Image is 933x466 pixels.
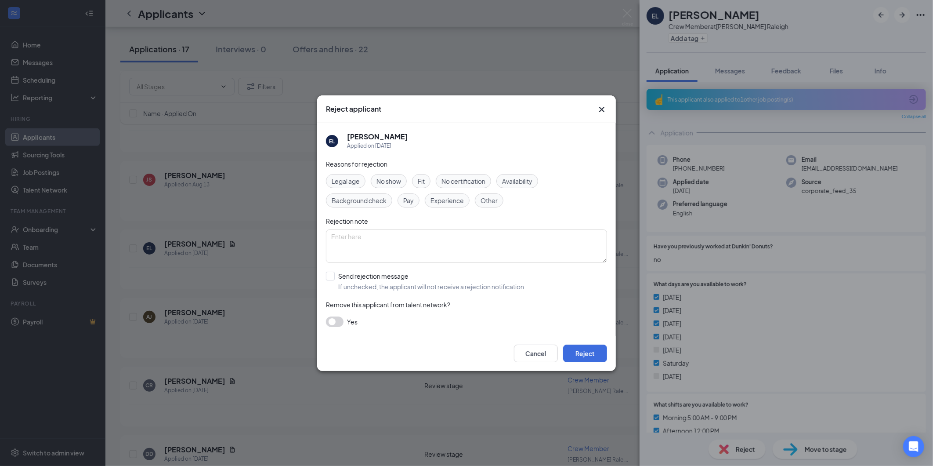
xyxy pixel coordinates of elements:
button: Close [597,104,607,115]
h5: [PERSON_NAME] [347,132,408,142]
span: Other [481,196,498,205]
span: No show [376,176,401,186]
button: Cancel [514,345,558,362]
span: Reasons for rejection [326,160,387,168]
div: EL [329,137,335,145]
span: No certification [441,176,485,186]
span: Availability [502,176,532,186]
span: Rejection note [326,217,368,225]
button: Reject [563,345,607,362]
span: Legal age [332,176,360,186]
span: Experience [430,196,464,205]
div: Open Intercom Messenger [903,436,924,457]
span: Yes [347,317,358,327]
svg: Cross [597,104,607,115]
h3: Reject applicant [326,104,381,114]
span: Fit [418,176,425,186]
div: Applied on [DATE] [347,142,408,150]
span: Background check [332,196,387,205]
span: Pay [403,196,414,205]
span: Remove this applicant from talent network? [326,301,450,309]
